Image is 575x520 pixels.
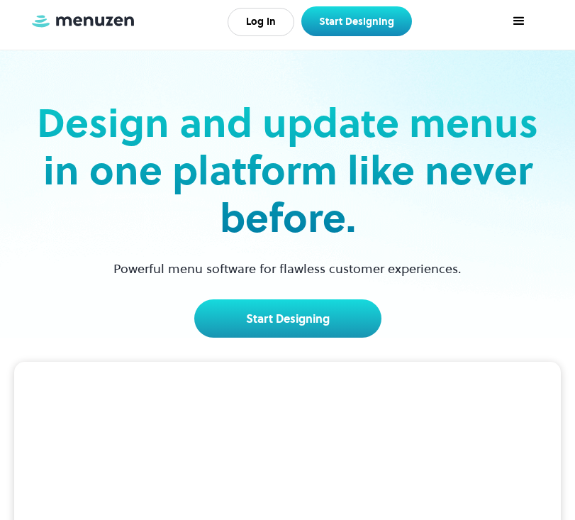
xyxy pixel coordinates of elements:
a: home [30,13,136,30]
h2: Design and update menus in one platform like never before. [14,99,561,242]
p: Powerful menu software for flawless customer experiences. [96,259,479,278]
a: Log In [228,8,294,36]
a: Start Designing [301,6,412,36]
a: Start Designing [194,299,381,338]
